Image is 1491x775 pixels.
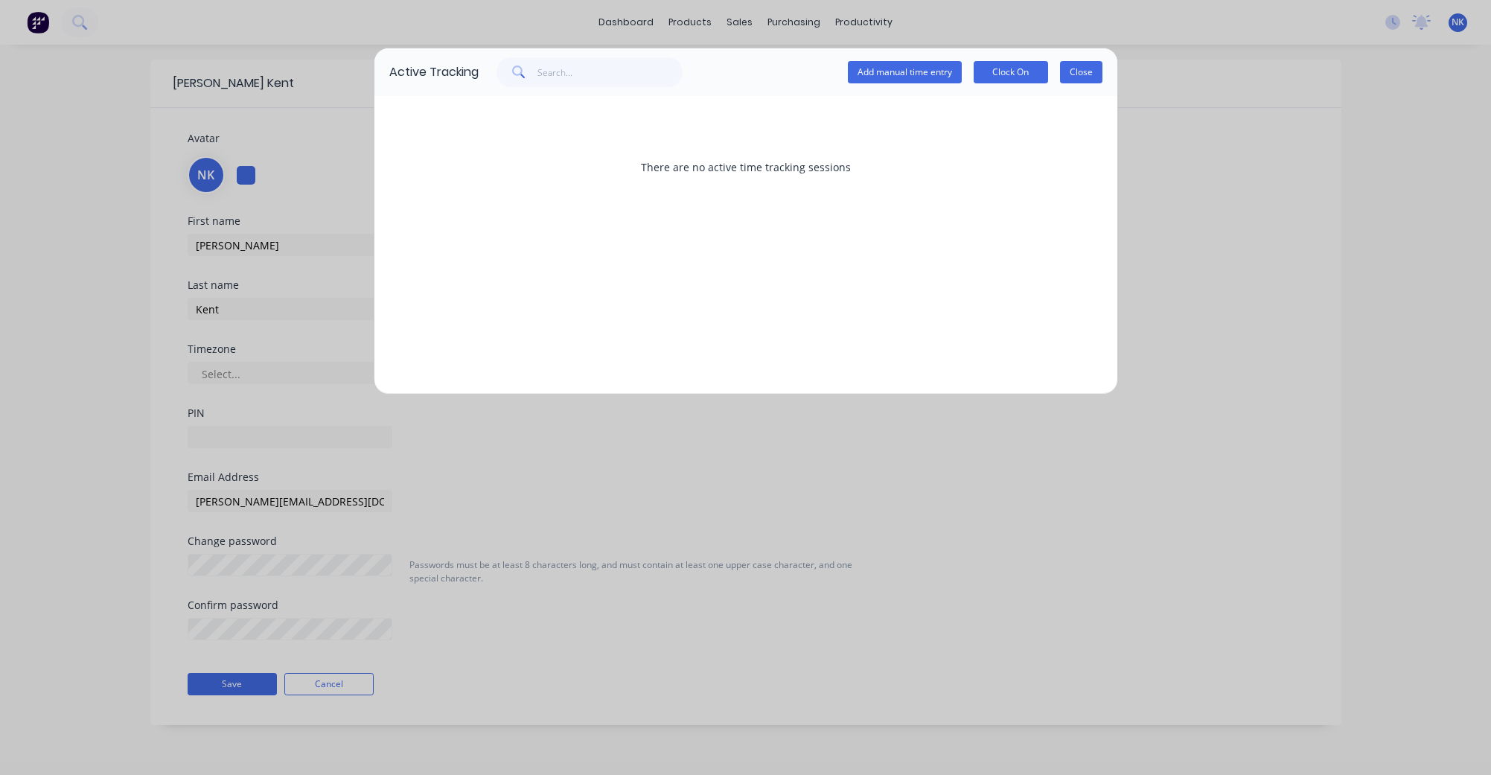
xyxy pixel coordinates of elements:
button: Add manual time entry [848,61,962,83]
button: Clock On [974,61,1048,83]
div: Active Tracking [389,63,479,81]
div: There are no active time tracking sessions [389,111,1102,223]
button: Close [1060,61,1102,83]
input: Search... [537,57,683,87]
